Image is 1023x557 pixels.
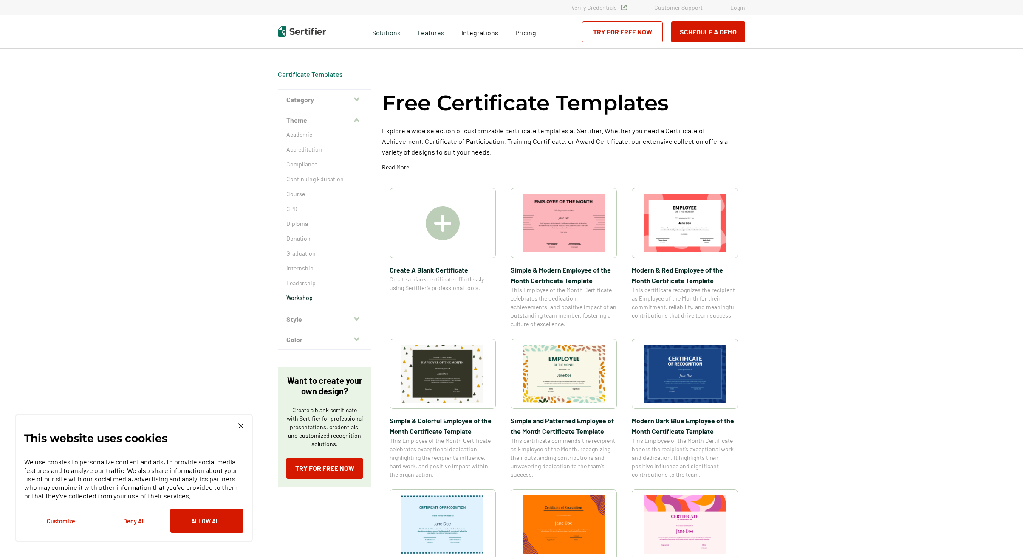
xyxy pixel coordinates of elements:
p: Create a blank certificate with Sertifier for professional presentations, credentials, and custom... [286,406,363,448]
img: Sertifier | Digital Credentialing Platform [278,26,326,37]
a: Modern & Red Employee of the Month Certificate TemplateModern & Red Employee of the Month Certifi... [632,188,738,328]
button: Category [278,90,371,110]
span: Simple and Patterned Employee of the Month Certificate Template [511,415,617,436]
a: Simple and Patterned Employee of the Month Certificate TemplateSimple and Patterned Employee of t... [511,339,617,479]
span: Simple & Modern Employee of the Month Certificate Template [511,264,617,286]
img: Modern Dark Blue Employee of the Month Certificate Template [644,345,726,403]
img: Simple & Colorful Employee of the Month Certificate Template [401,345,484,403]
a: Continuing Education [286,175,363,183]
button: Customize [24,509,97,533]
a: Donation [286,234,363,243]
a: Integrations [461,26,498,37]
a: Diploma [286,219,363,228]
p: This website uses cookies [24,434,167,442]
a: Academic [286,130,363,139]
img: Verified [621,5,627,10]
a: Accreditation [286,145,363,154]
a: Simple & Colorful Employee of the Month Certificate TemplateSimple & Colorful Employee of the Mon... [390,339,496,479]
a: Internship [286,264,363,273]
img: Simple & Modern Employee of the Month Certificate Template [523,194,605,252]
a: Customer Support [654,4,703,11]
img: Certificate of Achievement for Preschool Template [644,495,726,554]
a: Modern Dark Blue Employee of the Month Certificate TemplateModern Dark Blue Employee of the Month... [632,339,738,479]
button: Theme [278,110,371,130]
button: Color [278,329,371,350]
button: Deny All [97,509,170,533]
span: Create a blank certificate effortlessly using Sertifier’s professional tools. [390,275,496,292]
img: Simple and Patterned Employee of the Month Certificate Template [523,345,605,403]
p: We use cookies to personalize content and ads, to provide social media features and to analyze ou... [24,458,243,500]
img: Create A Blank Certificate [426,206,460,240]
span: Modern Dark Blue Employee of the Month Certificate Template [632,415,738,436]
p: Want to create your own design? [286,375,363,397]
a: Compliance [286,160,363,169]
span: Modern & Red Employee of the Month Certificate Template [632,264,738,286]
iframe: Chat Widget [981,516,1023,557]
span: Integrations [461,28,498,37]
div: Theme [278,130,371,309]
span: This Employee of the Month Certificate celebrates the dedication, achievements, and positive impa... [511,286,617,328]
a: Simple & Modern Employee of the Month Certificate TemplateSimple & Modern Employee of the Month C... [511,188,617,328]
span: Certificate Templates [278,70,343,79]
img: Cookie Popup Close [238,423,243,428]
h1: Free Certificate Templates [382,89,669,117]
a: Verify Credentials [571,4,627,11]
span: Pricing [515,28,536,37]
span: This certificate commends the recipient as Employee of the Month, recognizing their outstanding c... [511,436,617,479]
button: Schedule a Demo [671,21,745,42]
a: Workshop [286,294,363,302]
div: Breadcrumb [278,70,343,79]
span: Features [418,26,444,37]
span: Solutions [372,26,401,37]
a: Leadership [286,279,363,287]
a: Login [730,4,745,11]
a: Certificate Templates [278,70,343,78]
a: Try for Free Now [286,458,363,479]
a: Try for Free Now [582,21,663,42]
span: This Employee of the Month Certificate honors the recipient’s exceptional work and dedication. It... [632,436,738,479]
a: Graduation [286,249,363,258]
a: Course [286,190,363,198]
span: Simple & Colorful Employee of the Month Certificate Template [390,415,496,436]
span: This certificate recognizes the recipient as Employee of the Month for their commitment, reliabil... [632,286,738,320]
button: Allow All [170,509,243,533]
button: Style [278,309,371,329]
span: This Employee of the Month Certificate celebrates exceptional dedication, highlighting the recipi... [390,436,496,479]
span: Create A Blank Certificate [390,264,496,275]
p: Read More [382,163,409,172]
img: Certificate of Recognition for Teachers Template [401,495,484,554]
a: CPD [286,205,363,213]
p: Explore a wide selection of customizable certificate templates at Sertifier. Whether you need a C... [382,125,745,157]
img: Certificate of Recognition for Pastor [523,495,605,554]
a: Pricing [515,26,536,37]
img: Modern & Red Employee of the Month Certificate Template [644,194,726,252]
